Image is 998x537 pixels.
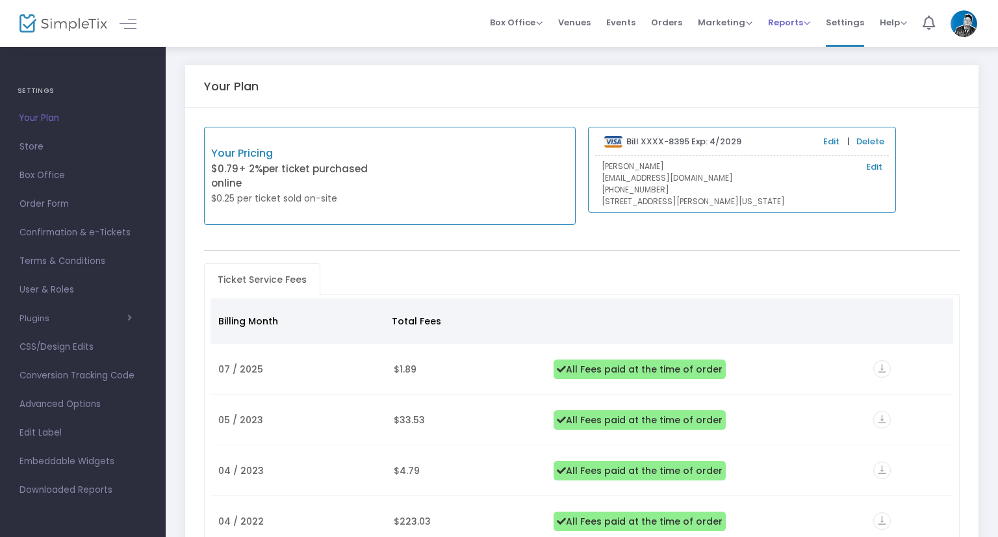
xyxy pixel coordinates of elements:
i: vertical_align_bottom [873,360,891,378]
span: Order Form [19,196,146,213]
p: [EMAIL_ADDRESS][DOMAIN_NAME] [602,172,882,184]
a: vertical_align_bottom [873,415,891,428]
a: Edit [823,135,839,148]
span: Embeddable Widgets [19,453,146,470]
span: All Fees paid at the time of order [554,512,726,531]
span: Marketing [698,16,752,29]
h5: Your Plan [204,79,259,94]
span: $33.53 [394,413,425,426]
button: Plugins [19,313,132,324]
span: $223.03 [394,515,431,528]
span: Advanced Options [19,396,146,413]
span: All Fees paid at the time of order [554,410,726,430]
span: 04 / 2023 [218,464,264,477]
span: Reports [768,16,810,29]
span: Confirmation & e-Tickets [19,224,146,241]
p: [STREET_ADDRESS][PERSON_NAME][US_STATE] [602,196,882,207]
a: vertical_align_bottom [873,364,891,377]
span: Settings [826,6,864,39]
span: Box Office [490,16,543,29]
img: visa.png [604,136,623,148]
span: Events [606,6,635,39]
span: $4.79 [394,464,420,477]
span: $1.89 [394,363,416,376]
p: [PERSON_NAME] [602,161,882,172]
i: vertical_align_bottom [873,512,891,530]
span: Store [19,138,146,155]
span: Edit Label [19,425,146,441]
span: Orders [651,6,682,39]
span: 05 / 2023 [218,413,263,426]
p: $0.79 per ticket purchased online [211,162,390,191]
span: Help [880,16,907,29]
span: | [844,135,852,148]
th: Billing Month [211,298,385,344]
a: vertical_align_bottom [873,465,891,478]
span: User & Roles [19,282,146,298]
span: Downloaded Reports [19,482,146,499]
span: All Fees paid at the time of order [554,461,726,480]
span: Terms & Conditions [19,253,146,270]
a: Delete [856,135,884,148]
a: vertical_align_bottom [873,516,891,529]
span: Ticket Service Fees [210,269,314,290]
i: vertical_align_bottom [873,462,891,479]
span: CSS/Design Edits [19,339,146,356]
h4: SETTINGS [18,78,148,104]
p: $0.25 per ticket sold on-site [211,192,390,205]
p: Your Pricing [211,146,390,161]
span: + 2% [238,162,262,176]
b: Bill XXXX-8395 Exp: 4/2029 [626,135,741,148]
span: 07 / 2025 [218,363,263,376]
span: 04 / 2022 [218,515,264,528]
a: Edit [866,161,882,174]
span: Conversion Tracking Code [19,367,146,384]
span: All Fees paid at the time of order [554,360,726,379]
i: vertical_align_bottom [873,411,891,428]
span: Box Office [19,167,146,184]
span: Venues [558,6,591,39]
span: Your Plan [19,110,146,127]
th: Total Fees [384,298,542,344]
p: [PHONE_NUMBER] [602,184,882,196]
